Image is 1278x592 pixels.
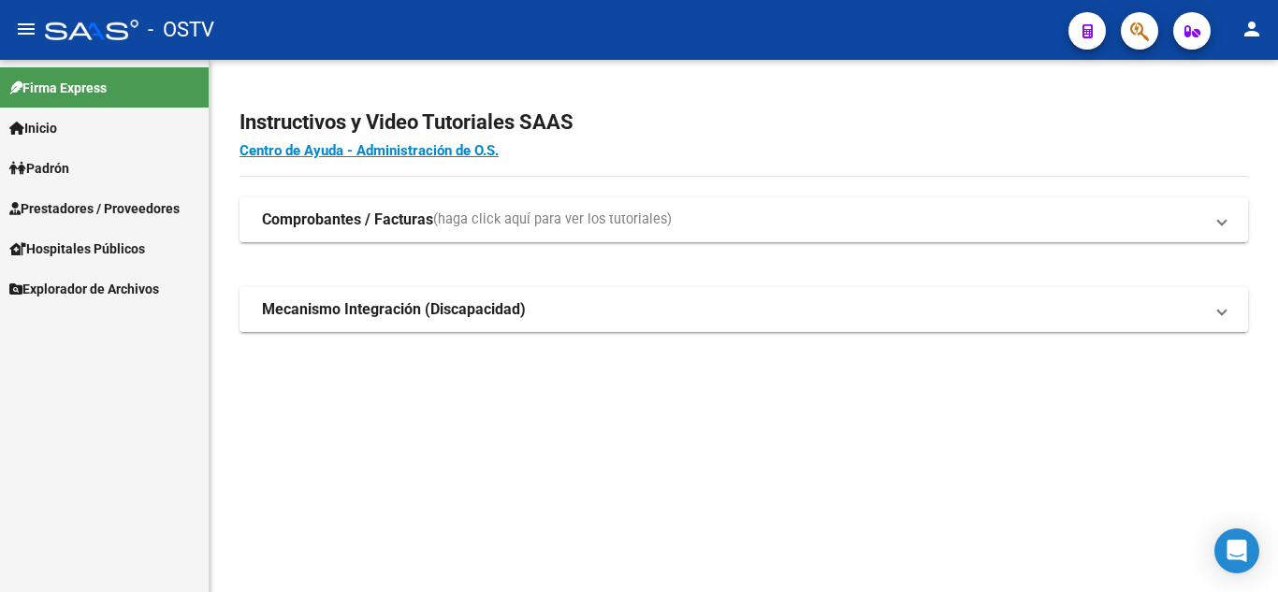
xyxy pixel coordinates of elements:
[15,18,37,40] mat-icon: menu
[9,118,57,138] span: Inicio
[1214,528,1259,573] div: Open Intercom Messenger
[9,279,159,299] span: Explorador de Archivos
[1241,18,1263,40] mat-icon: person
[148,9,214,51] span: - OSTV
[433,209,672,230] span: (haga click aquí para ver los tutoriales)
[240,105,1248,140] h2: Instructivos y Video Tutoriales SAAS
[262,299,526,320] strong: Mecanismo Integración (Discapacidad)
[9,198,180,219] span: Prestadores / Proveedores
[9,238,145,259] span: Hospitales Públicos
[9,158,69,179] span: Padrón
[262,209,433,230] strong: Comprobantes / Facturas
[240,287,1248,332] mat-expansion-panel-header: Mecanismo Integración (Discapacidad)
[9,78,107,98] span: Firma Express
[240,197,1248,242] mat-expansion-panel-header: Comprobantes / Facturas(haga click aquí para ver los tutoriales)
[240,142,499,159] a: Centro de Ayuda - Administración de O.S.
